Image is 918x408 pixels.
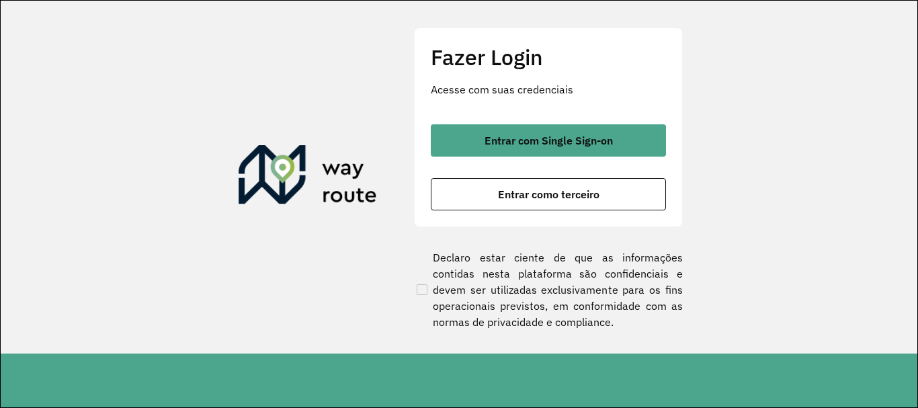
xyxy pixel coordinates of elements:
label: Declaro estar ciente de que as informações contidas nesta plataforma são confidenciais e devem se... [414,249,683,330]
span: Entrar com Single Sign-on [485,135,613,146]
h2: Fazer Login [431,44,666,70]
button: button [431,178,666,210]
img: Roteirizador AmbevTech [239,145,377,210]
p: Acesse com suas credenciais [431,81,666,97]
button: button [431,124,666,157]
span: Entrar como terceiro [498,189,599,200]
